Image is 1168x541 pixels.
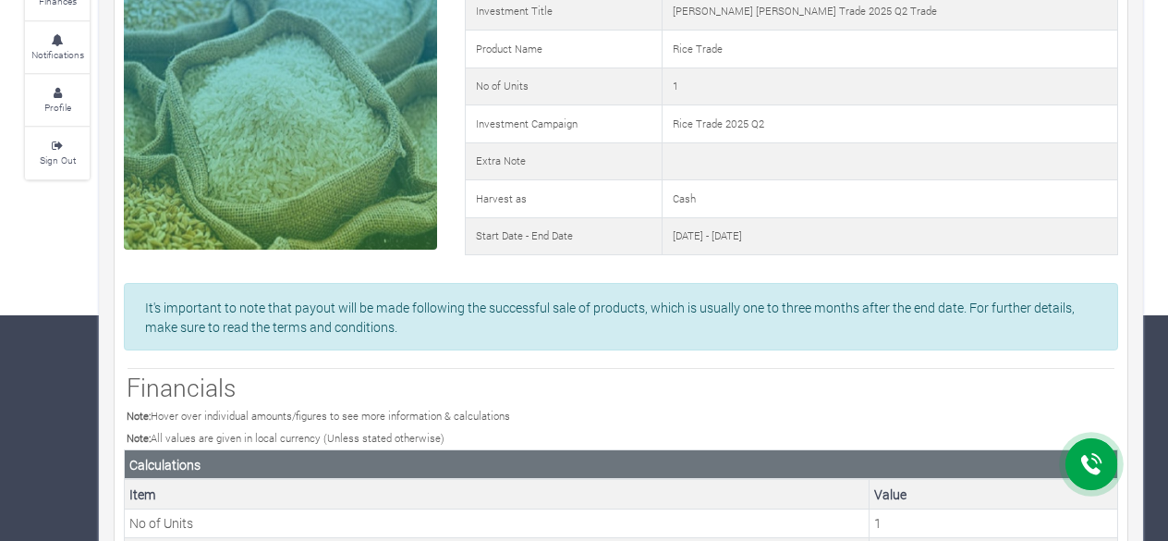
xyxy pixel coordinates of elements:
a: Profile [25,75,90,126]
td: 1 [662,68,1117,105]
td: Cash [662,180,1117,218]
td: Rice Trade [662,31,1117,68]
td: Start Date - End Date [465,217,662,255]
td: Product Name [465,31,662,68]
b: Note: [127,431,151,445]
small: Sign Out [40,154,76,166]
td: This is the number of Units [870,509,1118,537]
h3: Financials [127,373,1115,402]
td: Investment Campaign [465,105,662,143]
p: It's important to note that payout will be made following the successful sale of products, which ... [145,298,1097,337]
td: Extra Note [465,142,662,180]
small: Notifications [31,48,84,61]
td: Rice Trade 2025 Q2 [662,105,1117,143]
th: Calculations [125,450,1118,480]
small: Hover over individual amounts/figures to see more information & calculations [127,409,510,423]
small: Profile [44,101,71,114]
a: Notifications [25,22,90,73]
b: Item [129,486,156,503]
a: Sign Out [25,128,90,178]
td: [DATE] - [DATE] [662,217,1117,255]
td: No of Units [125,509,870,537]
small: All values are given in local currency (Unless stated otherwise) [127,431,444,445]
b: Value [874,486,906,503]
b: Note: [127,409,151,423]
td: Harvest as [465,180,662,218]
td: No of Units [465,68,662,105]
